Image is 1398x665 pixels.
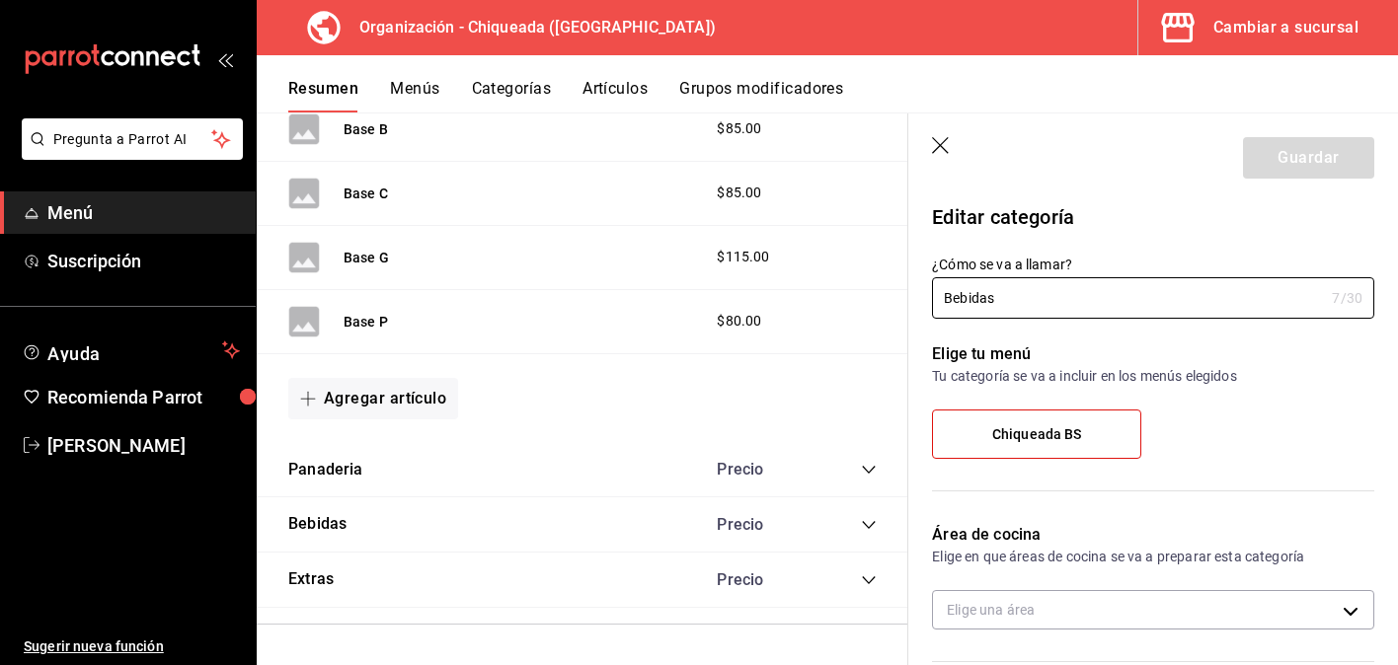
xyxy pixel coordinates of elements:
[717,311,761,332] span: $80.00
[344,119,388,139] button: Base B
[947,602,1035,618] span: Elige una área
[344,16,716,39] h3: Organización - Chiqueada ([GEOGRAPHIC_DATA])
[344,248,389,267] button: Base G
[717,183,761,203] span: $85.00
[47,199,240,226] span: Menú
[932,342,1374,366] p: Elige tu menú
[288,568,334,591] button: Extras
[24,636,240,657] span: Sugerir nueva función
[932,547,1374,566] p: Elige en que áreas de cocina se va a preparar esta categoría
[344,312,388,332] button: Base P
[22,118,243,160] button: Pregunta a Parrot AI
[1213,14,1359,41] div: Cambiar a sucursal
[344,184,388,203] button: Base C
[697,570,823,589] div: Precio
[14,143,243,164] a: Pregunta a Parrot AI
[861,462,877,478] button: collapse-category-row
[288,79,1398,112] div: navigation tabs
[47,338,214,362] span: Ayuda
[390,79,439,112] button: Menús
[288,79,358,112] button: Resumen
[717,247,769,267] span: $115.00
[288,378,458,419] button: Agregar artículo
[861,572,877,588] button: collapse-category-row
[582,79,648,112] button: Artículos
[288,513,347,536] button: Bebidas
[932,523,1374,547] p: Área de cocina
[932,202,1374,232] p: Editar categoría
[697,460,823,479] div: Precio
[932,366,1374,386] p: Tu categoría se va a incluir en los menús elegidos
[932,258,1374,271] label: ¿Cómo se va a llamar?
[47,432,240,459] span: [PERSON_NAME]
[472,79,552,112] button: Categorías
[47,248,240,274] span: Suscripción
[1332,288,1362,308] div: 7 /30
[47,384,240,410] span: Recomienda Parrot
[697,515,823,534] div: Precio
[717,118,761,139] span: $85.00
[288,459,363,481] button: Panaderia
[217,51,233,67] button: open_drawer_menu
[992,426,1082,443] span: Chiqueada BS
[53,129,212,150] span: Pregunta a Parrot AI
[861,517,877,533] button: collapse-category-row
[679,79,843,112] button: Grupos modificadores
